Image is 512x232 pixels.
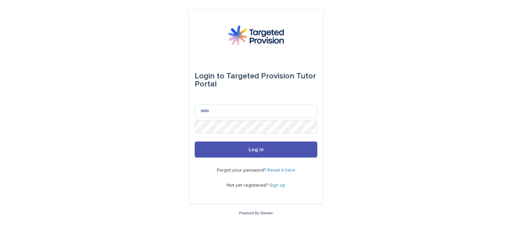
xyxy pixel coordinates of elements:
[217,168,267,173] span: Forgot your password?
[239,211,273,215] a: Powered By Stacker
[228,25,284,45] img: M5nRWzHhSzIhMunXDL62
[195,67,317,93] div: Targeted Provision Tutor Portal
[269,183,285,188] a: Sign up
[227,183,269,188] span: Not yet registered?
[249,147,264,152] span: Log in
[267,168,295,173] a: Reset it here
[195,142,317,158] button: Log in
[195,72,224,80] span: Login to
